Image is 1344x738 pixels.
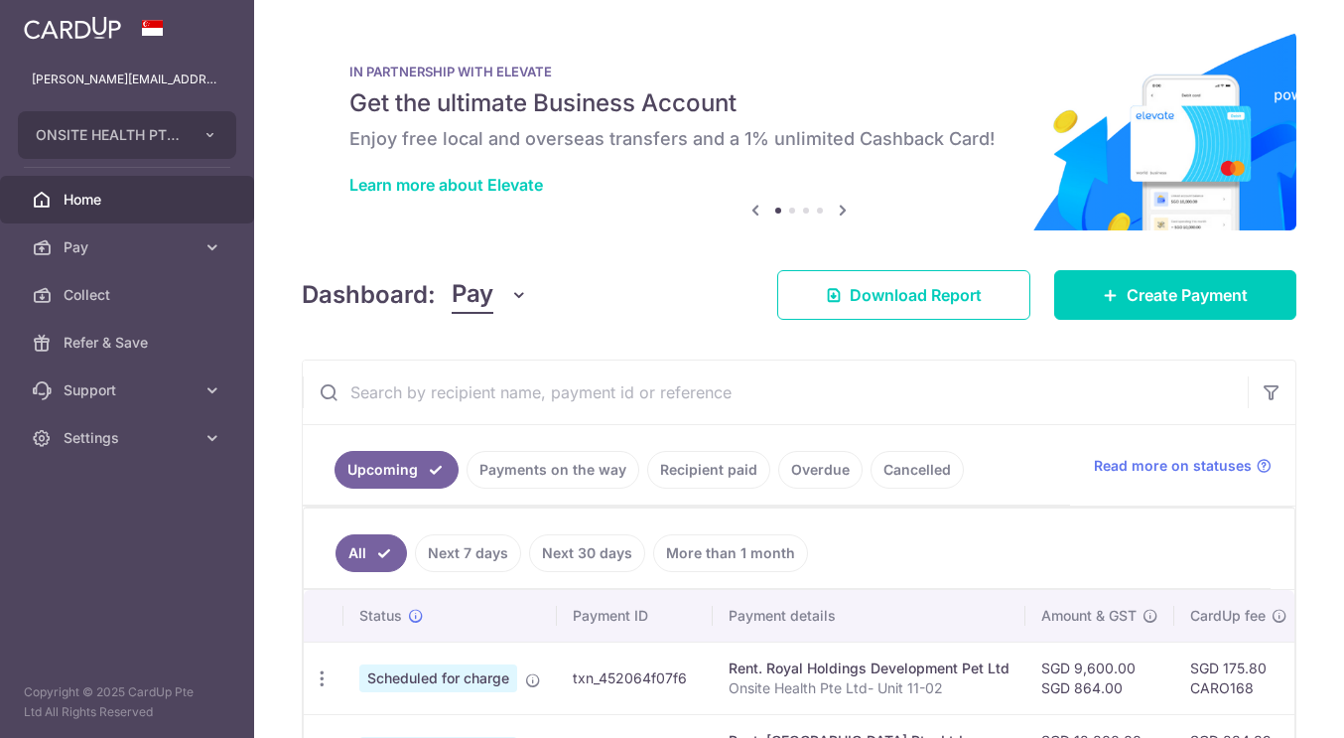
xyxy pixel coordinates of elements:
[1041,606,1137,626] span: Amount & GST
[713,590,1025,642] th: Payment details
[24,16,121,40] img: CardUp
[1190,606,1266,626] span: CardUp fee
[778,451,863,489] a: Overdue
[64,380,195,400] span: Support
[1094,456,1272,476] a: Read more on statuses
[1094,456,1252,476] span: Read more on statuses
[64,190,195,210] span: Home
[729,659,1009,678] div: Rent. Royal Holdings Development Pet Ltd
[557,590,713,642] th: Payment ID
[777,270,1030,320] a: Download Report
[349,127,1249,151] h6: Enjoy free local and overseas transfers and a 1% unlimited Cashback Card!
[349,87,1249,119] h5: Get the ultimate Business Account
[18,111,236,159] button: ONSITE HEALTH PTE. LTD.
[32,70,222,89] p: [PERSON_NAME][EMAIL_ADDRESS][PERSON_NAME][DOMAIN_NAME]
[359,606,402,626] span: Status
[302,277,436,313] h4: Dashboard:
[64,237,195,257] span: Pay
[647,451,770,489] a: Recipient paid
[653,534,808,572] a: More than 1 month
[1054,270,1296,320] a: Create Payment
[359,664,517,692] span: Scheduled for charge
[871,451,964,489] a: Cancelled
[64,428,195,448] span: Settings
[64,333,195,353] span: Refer & Save
[36,125,183,145] span: ONSITE HEALTH PTE. LTD.
[349,64,1249,79] p: IN PARTNERSHIP WITH ELEVATE
[302,32,1296,230] img: Renovation banner
[467,451,639,489] a: Payments on the way
[349,175,543,195] a: Learn more about Elevate
[415,534,521,572] a: Next 7 days
[529,534,645,572] a: Next 30 days
[452,276,493,314] span: Pay
[557,642,713,714] td: txn_452064f07f6
[850,283,982,307] span: Download Report
[1127,283,1248,307] span: Create Payment
[452,276,528,314] button: Pay
[729,678,1009,698] p: Onsite Health Pte Ltd- Unit 11-02
[64,285,195,305] span: Collect
[335,451,459,489] a: Upcoming
[1174,642,1303,714] td: SGD 175.80 CARO168
[1025,642,1174,714] td: SGD 9,600.00 SGD 864.00
[336,534,407,572] a: All
[303,361,1248,424] input: Search by recipient name, payment id or reference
